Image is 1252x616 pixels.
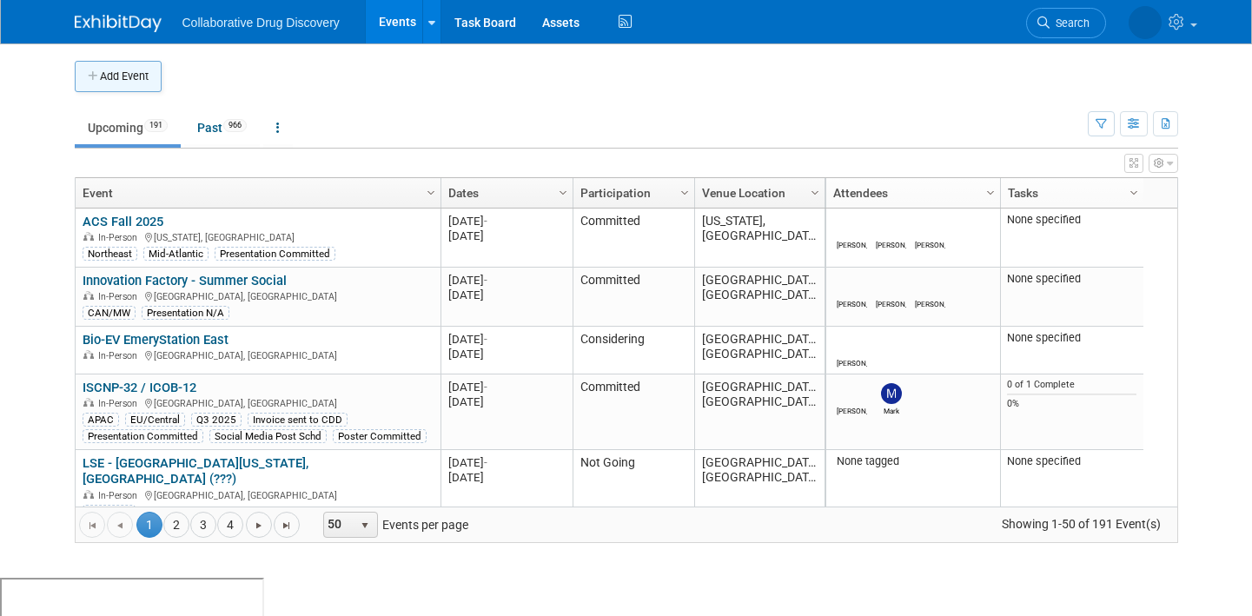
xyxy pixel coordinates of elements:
img: James White [881,217,902,238]
div: 0% [1007,398,1136,410]
img: In-Person Event [83,232,94,241]
span: Column Settings [556,186,570,200]
a: Column Settings [981,178,1000,204]
span: - [484,215,487,228]
span: Column Settings [678,186,692,200]
a: Upcoming191 [75,111,181,144]
div: Mark Garlinghouse [876,404,906,415]
span: - [484,333,487,346]
div: [DATE] [448,332,565,347]
span: 966 [223,119,247,132]
a: Bio-EV EmeryStation East [83,332,229,348]
img: ExhibitDay [75,15,162,32]
a: Column Settings [421,178,441,204]
div: [GEOGRAPHIC_DATA], [GEOGRAPHIC_DATA] [83,348,433,362]
div: [DATE] [448,455,565,470]
img: Michael Woodhouse [842,276,863,297]
img: In-Person Event [83,398,94,407]
div: None tagged [832,454,993,468]
span: Column Settings [1127,186,1141,200]
div: [DATE] [448,288,565,302]
span: - [484,274,487,287]
a: Column Settings [805,178,825,204]
div: Poster Committed [333,429,427,443]
a: Column Settings [675,178,694,204]
div: None specified [1007,272,1136,286]
a: Venue Location [702,178,813,208]
span: 191 [144,119,168,132]
td: [GEOGRAPHIC_DATA], [GEOGRAPHIC_DATA] [694,327,825,374]
span: In-Person [98,398,142,409]
span: Column Settings [808,186,822,200]
div: [GEOGRAPHIC_DATA], [GEOGRAPHIC_DATA] [83,395,433,410]
div: Invoice sent to CDD [248,413,348,427]
img: Phuong Tran [842,335,863,356]
button: Add Event [75,61,162,92]
img: Eric Gifford [842,383,863,404]
div: 0 of 1 Complete [1007,379,1136,391]
a: ACS Fall 2025 [83,214,163,229]
div: Mid-Atlantic [143,247,209,261]
div: Michael Woodhouse [837,297,867,308]
span: Go to the last page [280,519,294,533]
div: Jacqueline Macia [837,238,867,249]
td: [GEOGRAPHIC_DATA], [GEOGRAPHIC_DATA] [694,450,825,525]
a: Go to the first page [79,512,105,538]
span: In-Person [98,490,142,501]
a: Past966 [184,111,260,144]
span: Column Settings [424,186,438,200]
a: Search [1026,8,1106,38]
div: None specified [1007,331,1136,345]
td: [GEOGRAPHIC_DATA], [GEOGRAPHIC_DATA] [694,374,825,450]
div: CAN/MW [83,306,136,320]
div: Eric Gifford [837,404,867,415]
a: ISCNP-32 / ICOB-12 [83,380,196,395]
a: Attendees [833,178,989,208]
div: [DATE] [448,380,565,394]
div: Evan Moriarity [876,297,906,308]
td: Committed [573,374,694,450]
span: 1 [136,512,162,538]
div: Juan Gijzelaar [915,297,945,308]
img: Eric Putnam [920,217,941,238]
img: In-Person Event [83,350,94,359]
a: 4 [217,512,243,538]
span: Go to the previous page [113,519,127,533]
span: select [358,519,372,533]
td: Committed [573,209,694,268]
td: Not Going [573,450,694,525]
span: - [484,381,487,394]
div: Presentation N/A [142,306,229,320]
a: Go to the next page [246,512,272,538]
a: Column Settings [1124,178,1143,204]
a: Innovation Factory - Summer Social [83,273,287,288]
div: Northeast [83,247,137,261]
img: Mark Garlinghouse [881,383,902,404]
div: [GEOGRAPHIC_DATA], [GEOGRAPHIC_DATA] [83,288,433,303]
div: Presentation Committed [83,429,203,443]
div: [DATE] [448,273,565,288]
span: In-Person [98,232,142,243]
div: [GEOGRAPHIC_DATA], [GEOGRAPHIC_DATA] [83,487,433,502]
div: [US_STATE], [GEOGRAPHIC_DATA] [83,229,433,244]
img: Jacqueline Macia [842,217,863,238]
td: Committed [573,268,694,327]
td: [US_STATE], [GEOGRAPHIC_DATA] [694,209,825,268]
span: - [484,456,487,469]
a: LSE - [GEOGRAPHIC_DATA][US_STATE], [GEOGRAPHIC_DATA] (???) [83,455,308,487]
div: [DATE] [448,347,565,361]
span: Go to the first page [85,519,99,533]
a: Participation [580,178,683,208]
a: Column Settings [553,178,573,204]
div: Eric Putnam [915,238,945,249]
div: None specified [1007,213,1136,227]
a: Go to the previous page [107,512,133,538]
span: In-Person [98,350,142,361]
a: 3 [190,512,216,538]
img: Carly Hutner [1129,6,1162,39]
img: In-Person Event [83,291,94,300]
div: EU/Central [125,413,185,427]
span: In-Person [98,291,142,302]
a: 2 [163,512,189,538]
div: [DATE] [448,214,565,229]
